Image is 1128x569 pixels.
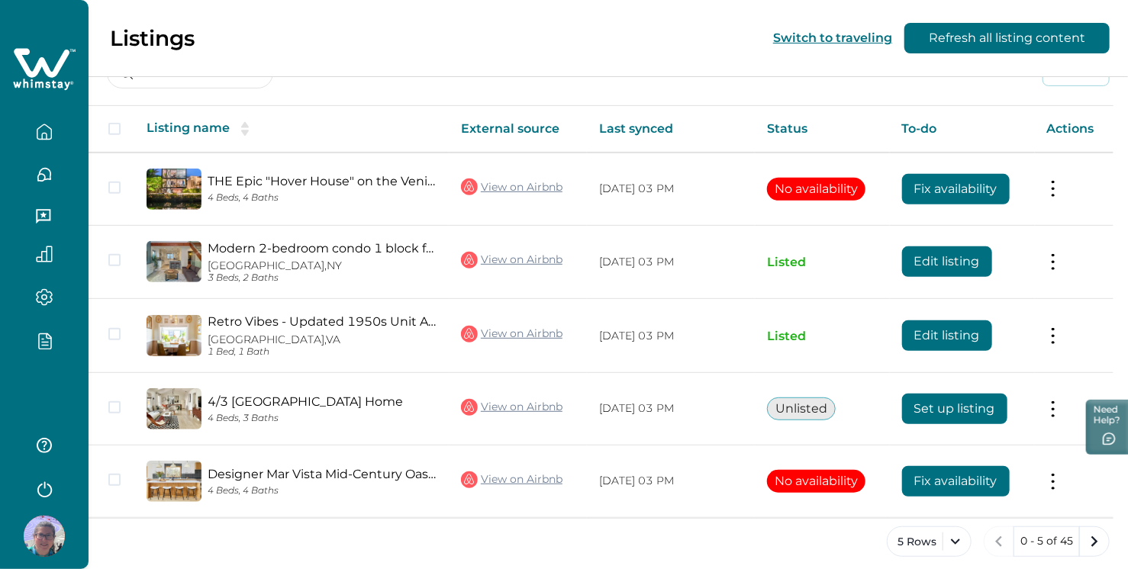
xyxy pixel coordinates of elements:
a: Designer Mar Vista Mid-Century Oasis with Pool 4BR [208,467,437,481]
p: 4 Beds, 4 Baths [208,192,437,204]
p: [GEOGRAPHIC_DATA], NY [208,259,437,272]
button: Set up listing [902,394,1007,424]
button: previous page [984,526,1014,557]
button: sorting [230,121,260,137]
button: next page [1079,526,1110,557]
a: View on Airbnb [461,397,562,417]
button: Refresh all listing content [904,23,1110,53]
th: Last synced [587,106,755,153]
p: [DATE] 03 PM [599,474,743,489]
button: 0 - 5 of 45 [1014,526,1080,557]
th: External source [449,106,587,153]
p: [DATE] 03 PM [599,401,743,416]
img: propertyImage_THE Epic "Hover House" on the Venice Beach Canals [147,169,201,210]
p: [GEOGRAPHIC_DATA], VA [208,333,437,346]
p: [DATE] 03 PM [599,182,743,197]
p: [DATE] 03 PM [599,255,743,270]
button: Edit listing [902,246,992,277]
img: Whimstay Host [24,516,65,557]
a: View on Airbnb [461,177,562,197]
p: 0 - 5 of 45 [1020,534,1073,549]
a: View on Airbnb [461,470,562,490]
a: 4/3 [GEOGRAPHIC_DATA] Home [208,394,437,409]
p: Listings [110,25,195,51]
img: propertyImage_Designer Mar Vista Mid-Century Oasis with Pool 4BR [147,461,201,502]
th: To-do [890,106,1035,153]
button: Unlisted [767,397,836,420]
button: Edit listing [902,320,992,351]
p: 3 Beds, 2 Baths [208,272,437,284]
p: [DATE] 03 PM [599,329,743,344]
th: Listing name [134,106,449,153]
button: No availability [767,178,865,201]
button: Fix availability [902,174,1010,204]
a: Retro Vibes - Updated 1950s Unit A/C Parking [208,314,437,329]
a: View on Airbnb [461,250,562,270]
button: 5 Rows [887,526,972,557]
button: Switch to traveling [773,31,892,45]
p: 4 Beds, 3 Baths [208,413,437,424]
th: Status [755,106,890,153]
p: Listed [767,329,878,344]
p: 1 Bed, 1 Bath [208,346,437,358]
img: propertyImage_Modern 2-bedroom condo 1 block from Venice beach [147,241,201,282]
p: Listed [767,255,878,270]
img: propertyImage_4/3 West LA Modern Bungalow Home [147,388,201,429]
button: Fix availability [902,466,1010,497]
img: propertyImage_Retro Vibes - Updated 1950s Unit A/C Parking [147,315,201,356]
a: View on Airbnb [461,324,562,344]
button: No availability [767,470,865,493]
a: Modern 2-bedroom condo 1 block from [GEOGRAPHIC_DATA] [208,241,437,256]
th: Actions [1035,106,1113,153]
a: THE Epic "Hover House" on the Venice Beach Canals [208,174,437,188]
p: 4 Beds, 4 Baths [208,485,437,497]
